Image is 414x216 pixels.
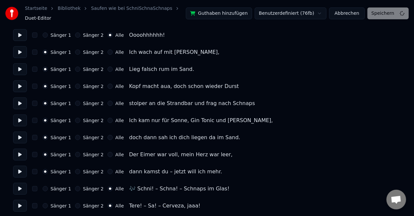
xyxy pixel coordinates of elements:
[25,5,186,22] nav: breadcrumb
[50,204,71,208] label: Sänger 1
[129,134,240,141] div: doch dann sah ich dich liegen da im Sand.
[83,67,104,72] label: Sänger 2
[186,8,252,19] button: Guthaben hinzufügen
[58,5,81,12] a: Bibliothek
[50,135,71,140] label: Sänger 1
[83,152,104,157] label: Sänger 2
[386,190,406,209] div: Chat öffnen
[129,168,222,176] div: dann kamst du – jetzt will ich mehr.
[83,33,104,37] label: Sänger 2
[83,204,104,208] label: Sänger 2
[83,169,104,174] label: Sänger 2
[83,101,104,106] label: Sänger 2
[25,15,51,22] span: Duet-Editor
[91,5,172,12] a: Saufen wie bei SchniSchnaSchnaps
[129,82,239,90] div: Kopf macht aua, doch schon wieder Durst
[50,169,71,174] label: Sänger 1
[50,33,71,37] label: Sänger 1
[115,204,124,208] label: Alle
[115,84,124,89] label: Alle
[129,151,233,159] div: Der Eimer war voll, mein Herz war leer,
[129,48,220,56] div: Ich wach auf mit [PERSON_NAME],
[129,65,194,73] div: Lieg falsch rum im Sand.
[83,84,104,89] label: Sänger 2
[115,101,124,106] label: Alle
[115,152,124,157] label: Alle
[115,67,124,72] label: Alle
[115,169,124,174] label: Alle
[115,50,124,54] label: Alle
[5,7,18,20] img: youka
[50,67,71,72] label: Sänger 1
[329,8,365,19] button: Abbrechen
[83,186,104,191] label: Sänger 2
[25,5,47,12] a: Startseite
[83,50,104,54] label: Sänger 2
[129,31,165,39] div: Oooohhhhhh!
[115,33,124,37] label: Alle
[115,118,124,123] label: Alle
[129,185,229,193] div: 🎶 Schni! – Schna! – Schnaps im Glas!
[50,50,71,54] label: Sänger 1
[129,99,255,107] div: stolper an die Strandbar und frag nach Schnaps
[50,101,71,106] label: Sänger 1
[129,202,201,210] div: Tere! – Sa! – Cerveza, jaaa!
[83,118,104,123] label: Sänger 2
[115,135,124,140] label: Alle
[50,118,71,123] label: Sänger 1
[129,117,273,124] div: Ich kam nur für Sonne, Gin Tonic und [PERSON_NAME],
[83,135,104,140] label: Sänger 2
[115,186,124,191] label: Alle
[50,84,71,89] label: Sänger 1
[50,152,71,157] label: Sänger 1
[50,186,71,191] label: Sänger 1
